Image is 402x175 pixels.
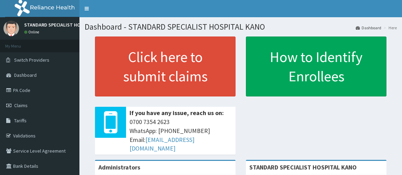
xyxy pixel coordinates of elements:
strong: STANDARD SPECIALIST HOSPITAL KANO [249,163,357,171]
a: Dashboard [356,25,381,31]
a: Click here to submit claims [95,37,236,96]
img: User Image [3,21,19,36]
a: [EMAIL_ADDRESS][DOMAIN_NAME] [130,136,194,153]
span: Switch Providers [14,57,49,63]
a: Online [24,30,41,34]
b: If you have any issue, reach us on: [130,109,224,117]
span: 0700 7354 2623 WhatsApp: [PHONE_NUMBER] Email: [130,117,232,153]
span: Tariffs [14,117,27,124]
p: STANDARD SPECIALIST HOSPITAL KANO [24,22,108,27]
h1: Dashboard - STANDARD SPECIALIST HOSPITAL KANO [85,22,397,31]
span: Claims [14,102,28,109]
a: How to Identify Enrollees [246,37,386,96]
span: Dashboard [14,72,37,78]
b: Administrators [98,163,140,171]
li: Here [382,25,397,31]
